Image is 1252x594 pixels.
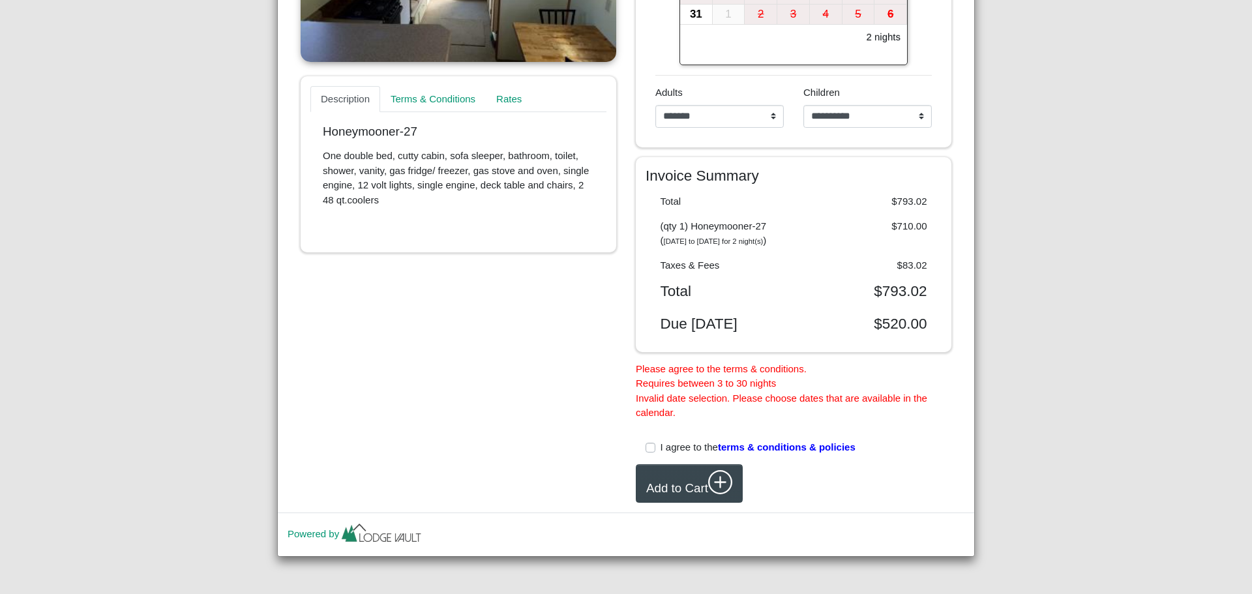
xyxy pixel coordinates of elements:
[636,376,951,391] li: Requires between 3 to 30 nights
[680,5,712,25] div: 31
[810,5,842,25] button: 4
[866,31,901,43] h6: 2 nights
[810,5,842,25] div: 4
[651,258,794,273] div: Taxes & Fees
[339,520,424,549] img: lv-small.ca335149.png
[794,282,937,300] div: $793.02
[323,125,594,140] p: Honeymooner-27
[323,149,594,207] p: One double bed, cutty cabin, sofa sleeper, bathroom, toilet, shower, vanity, gas fridge/ freezer,...
[718,441,856,453] span: terms & conditions & policies
[708,470,733,495] svg: plus circle
[777,5,809,25] div: 3
[661,440,856,455] label: I agree to the
[842,5,875,25] button: 5
[636,391,951,421] li: Invalid date selection. Please choose dates that are available in the calendar.
[486,86,532,112] a: Rates
[651,282,794,300] div: Total
[651,315,794,333] div: Due [DATE]
[636,464,743,503] button: Add to Cartplus circle
[651,194,794,209] div: Total
[803,87,840,98] span: Children
[288,528,424,539] a: Powered by
[745,5,777,25] button: 2
[646,167,942,185] h4: Invoice Summary
[380,86,486,112] a: Terms & Conditions
[636,362,951,377] li: Please agree to the terms & conditions.
[794,258,937,273] div: $83.02
[874,5,907,25] button: 6
[713,5,745,25] button: 1
[664,237,764,245] i: [DATE] to [DATE] for 2 night(s)
[310,86,380,112] a: Description
[794,219,937,248] div: $710.00
[777,5,810,25] button: 3
[655,87,683,98] span: Adults
[794,315,937,333] div: $520.00
[651,219,794,248] div: (qty 1) Honeymooner-27 ( )
[680,5,713,25] button: 31
[794,194,937,209] div: $793.02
